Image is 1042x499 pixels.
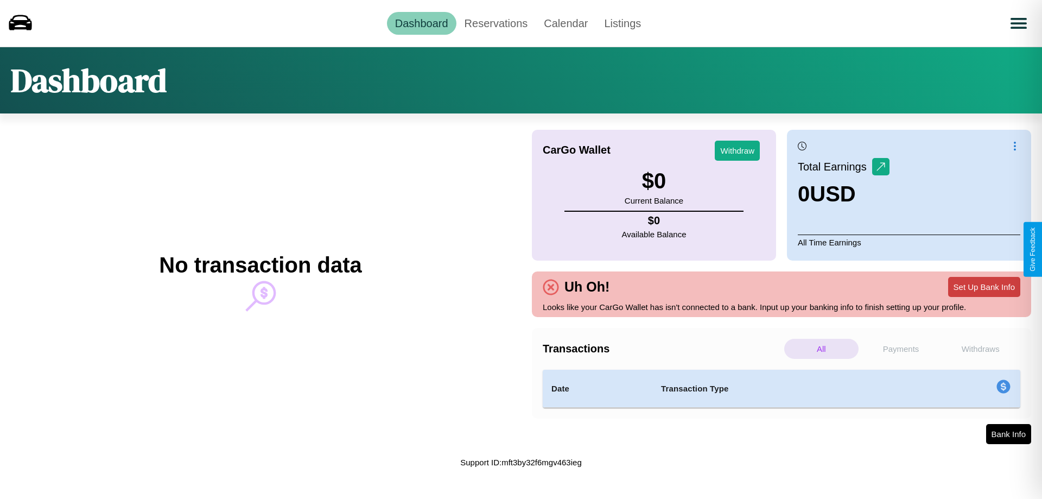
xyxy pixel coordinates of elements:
a: Reservations [456,12,536,35]
button: Bank Info [986,424,1031,444]
h3: $ 0 [625,169,683,193]
button: Open menu [1003,8,1034,39]
h1: Dashboard [11,58,167,103]
a: Listings [596,12,649,35]
table: simple table [543,370,1020,408]
p: Payments [864,339,938,359]
h4: Transaction Type [661,382,907,395]
h4: CarGo Wallet [543,144,611,156]
p: Withdraws [943,339,1018,359]
a: Calendar [536,12,596,35]
button: Withdraw [715,141,760,161]
h2: No transaction data [159,253,361,277]
div: Give Feedback [1029,228,1037,271]
h3: 0 USD [798,182,889,206]
p: Total Earnings [798,157,872,176]
p: All Time Earnings [798,235,1020,250]
a: Dashboard [387,12,456,35]
h4: Uh Oh! [559,279,615,295]
button: Set Up Bank Info [948,277,1020,297]
h4: $ 0 [622,214,687,227]
p: Current Balance [625,193,683,208]
p: All [784,339,859,359]
p: Support ID: mft3by32f6mgv463ieg [460,455,581,470]
p: Available Balance [622,227,687,242]
h4: Transactions [543,343,781,355]
p: Looks like your CarGo Wallet has isn't connected to a bank. Input up your banking info to finish ... [543,300,1020,314]
h4: Date [551,382,644,395]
